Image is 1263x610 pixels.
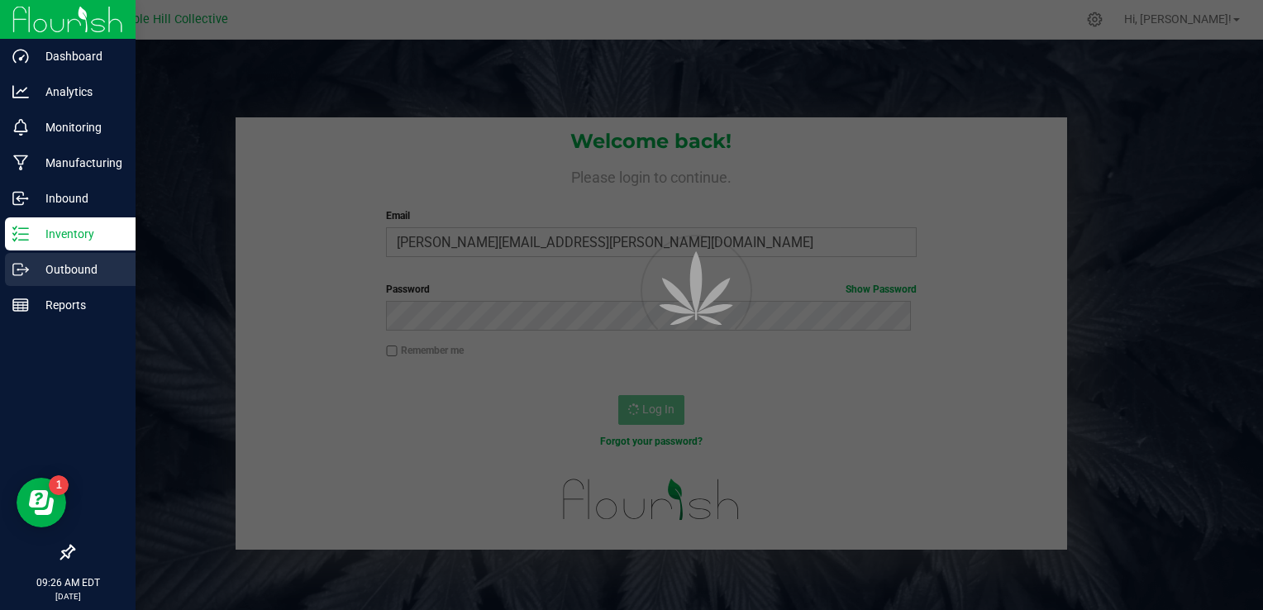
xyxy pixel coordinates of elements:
[29,153,128,173] p: Manufacturing
[12,155,29,171] inline-svg: Manufacturing
[12,261,29,278] inline-svg: Outbound
[7,575,128,590] p: 09:26 AM EDT
[17,478,66,527] iframe: Resource center
[29,260,128,279] p: Outbound
[12,297,29,313] inline-svg: Reports
[29,117,128,137] p: Monitoring
[29,224,128,244] p: Inventory
[12,190,29,207] inline-svg: Inbound
[7,590,128,603] p: [DATE]
[12,119,29,136] inline-svg: Monitoring
[12,48,29,64] inline-svg: Dashboard
[12,83,29,100] inline-svg: Analytics
[49,475,69,495] iframe: Resource center unread badge
[29,46,128,66] p: Dashboard
[29,188,128,208] p: Inbound
[29,82,128,102] p: Analytics
[29,295,128,315] p: Reports
[12,226,29,242] inline-svg: Inventory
